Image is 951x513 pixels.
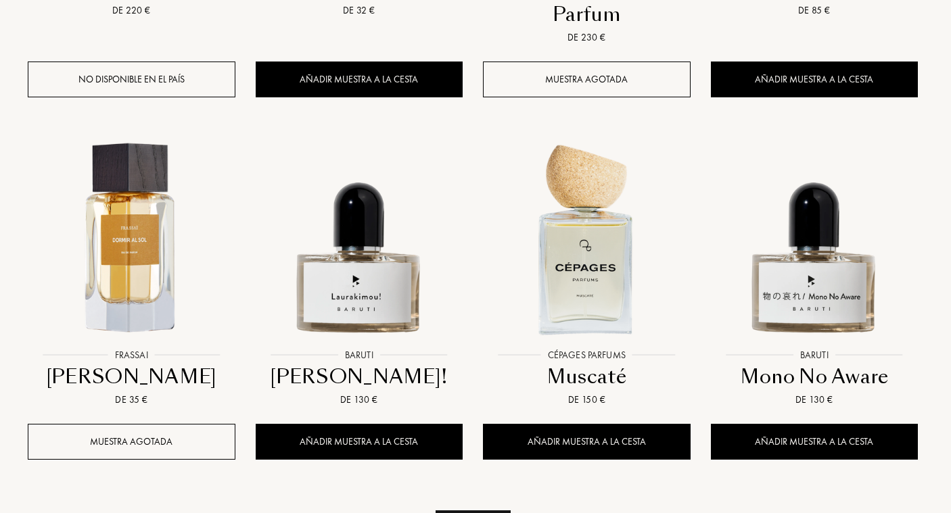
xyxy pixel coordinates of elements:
div: De 230 € [488,30,685,45]
a: Muscaté Cépages ParfumsCépages ParfumsMuscatéDe 150 € [483,121,691,424]
img: Mono No Aware Baruti [712,136,917,341]
div: Añadir muestra a la cesta [711,62,919,97]
img: Muscaté Cépages Parfums [484,136,689,341]
img: Laurakimou! Baruti [256,136,461,341]
div: Añadir muestra a la cesta [483,424,691,460]
a: Dormir Al Sol FrassaiFrassai[PERSON_NAME]De 35 € [28,121,235,424]
div: Muestra agotada [483,62,691,97]
img: Dormir Al Sol Frassai [29,136,234,341]
div: Añadir muestra a la cesta [256,62,463,97]
div: De 85 € [716,3,913,18]
div: De 150 € [488,393,685,407]
div: Añadir muestra a la cesta [256,424,463,460]
div: De 220 € [33,3,230,18]
div: Muestra agotada [28,424,235,460]
div: De 130 € [261,393,458,407]
div: No disponible en el país [28,62,235,97]
div: De 35 € [33,393,230,407]
a: Laurakimou! BarutiBaruti[PERSON_NAME]!De 130 € [256,121,463,424]
div: De 32 € [261,3,458,18]
div: Añadir muestra a la cesta [711,424,919,460]
div: De 130 € [716,393,913,407]
a: Mono No Aware BarutiBarutiMono No AwareDe 130 € [711,121,919,424]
